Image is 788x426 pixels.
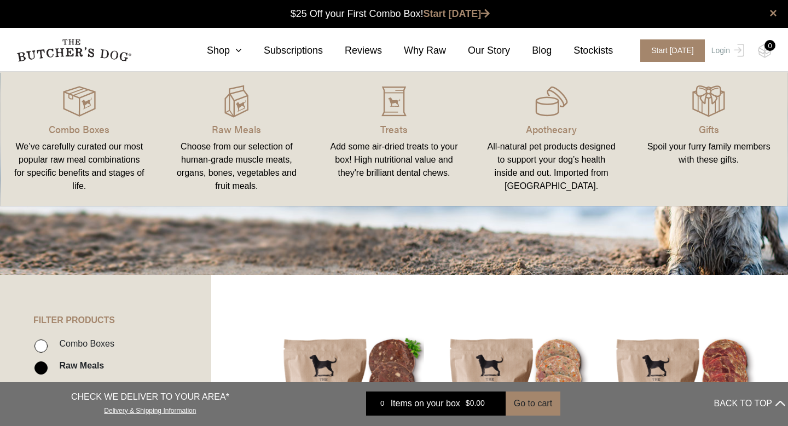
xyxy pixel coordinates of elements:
div: 0 [374,398,391,409]
p: Gifts [643,122,774,136]
div: Spoil your furry family members with these gifts. [643,140,774,166]
p: Raw Meals [171,122,303,136]
a: Delivery & Shipping Information [104,404,196,415]
p: CHECK WE DELIVER TO YOUR AREA* [71,390,229,404]
a: Start [DATE] [629,39,709,62]
a: Start [DATE] [424,8,490,19]
p: Treats [328,122,460,136]
a: Subscriptions [242,43,323,58]
img: TBD_Cart-Empty.png [758,44,772,58]
label: Raw Meals [54,358,104,373]
bdi: 0.00 [466,399,485,408]
div: 0 [764,40,775,51]
a: Treats Add some air-dried treats to your box! High nutritional value and they're brilliant dental... [315,83,473,195]
a: Login [709,39,744,62]
a: 0 Items on your box $0.00 [366,392,506,416]
p: Combo Boxes [14,122,145,136]
a: Gifts Spoil your furry family members with these gifts. [630,83,787,195]
span: Items on your box [391,397,460,410]
span: Start [DATE] [640,39,705,62]
div: Add some air-dried treats to your box! High nutritional value and they're brilliant dental chews. [328,140,460,180]
button: BACK TO TOP [714,390,785,417]
a: Combo Boxes We’ve carefully curated our most popular raw meal combinations for specific benefits ... [1,83,158,195]
a: Apothecary All-natural pet products designed to support your dog’s health inside and out. Importe... [473,83,630,195]
span: $ [466,399,470,408]
div: All-natural pet products designed to support your dog’s health inside and out. Imported from [GEO... [486,140,617,193]
a: Stockists [552,43,613,58]
a: Blog [510,43,552,58]
a: close [769,7,777,20]
div: Choose from our selection of human-grade muscle meats, organs, bones, vegetables and fruit meals. [171,140,303,193]
p: Apothecary [486,122,617,136]
label: Combo Boxes [54,336,114,351]
a: Shop [185,43,242,58]
a: Reviews [323,43,382,58]
label: Treats [54,380,84,395]
div: We’ve carefully curated our most popular raw meal combinations for specific benefits and stages o... [14,140,145,193]
button: Go to cart [506,392,560,416]
a: Raw Meals Choose from our selection of human-grade muscle meats, organs, bones, vegetables and fr... [158,83,316,195]
a: Our Story [446,43,510,58]
a: Why Raw [382,43,446,58]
